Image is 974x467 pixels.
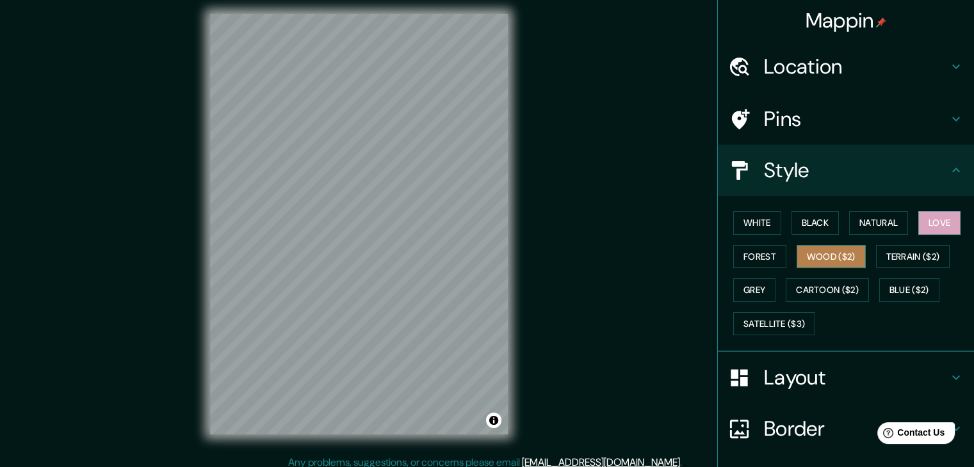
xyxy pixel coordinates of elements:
[797,245,866,269] button: Wood ($2)
[733,245,786,269] button: Forest
[486,413,501,428] button: Toggle attribution
[718,352,974,403] div: Layout
[764,416,948,441] h4: Border
[876,245,950,269] button: Terrain ($2)
[786,278,869,302] button: Cartoon ($2)
[806,8,887,33] h4: Mappin
[764,54,948,79] h4: Location
[733,211,781,235] button: White
[879,278,939,302] button: Blue ($2)
[764,365,948,390] h4: Layout
[718,145,974,196] div: Style
[718,41,974,92] div: Location
[860,417,960,453] iframe: Help widget launcher
[849,211,908,235] button: Natural
[791,211,840,235] button: Black
[210,14,508,434] canvas: Map
[764,157,948,183] h4: Style
[764,106,948,132] h4: Pins
[733,278,775,302] button: Grey
[733,312,815,336] button: Satellite ($3)
[876,17,886,28] img: pin-icon.png
[918,211,961,235] button: Love
[718,403,974,454] div: Border
[718,93,974,145] div: Pins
